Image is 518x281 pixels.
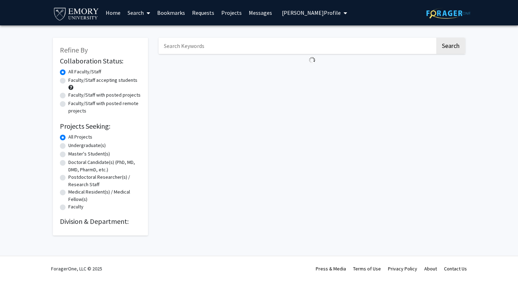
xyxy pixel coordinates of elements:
[488,249,513,276] iframe: Chat
[426,8,470,19] img: ForagerOne Logo
[60,45,88,54] span: Refine By
[68,142,106,149] label: Undergraduate(s)
[316,265,346,272] a: Press & Media
[68,159,141,173] label: Doctoral Candidate(s) (PhD, MD, DMD, PharmD, etc.)
[68,188,141,203] label: Medical Resident(s) / Medical Fellow(s)
[189,0,218,25] a: Requests
[353,265,381,272] a: Terms of Use
[159,38,435,54] input: Search Keywords
[51,256,102,281] div: ForagerOne, LLC © 2025
[60,122,141,130] h2: Projects Seeking:
[68,77,137,84] label: Faculty/Staff accepting students
[68,133,92,141] label: All Projects
[68,203,84,210] label: Faculty
[154,0,189,25] a: Bookmarks
[68,91,141,99] label: Faculty/Staff with posted projects
[436,38,465,54] button: Search
[68,173,141,188] label: Postdoctoral Researcher(s) / Research Staff
[424,265,437,272] a: About
[159,66,465,83] nav: Page navigation
[68,150,110,158] label: Master's Student(s)
[68,100,141,115] label: Faculty/Staff with posted remote projects
[218,0,245,25] a: Projects
[444,265,467,272] a: Contact Us
[124,0,154,25] a: Search
[60,217,141,226] h2: Division & Department:
[245,0,276,25] a: Messages
[306,54,318,66] img: Loading
[68,68,101,75] label: All Faculty/Staff
[60,57,141,65] h2: Collaboration Status:
[282,9,341,16] span: [PERSON_NAME] Profile
[102,0,124,25] a: Home
[53,6,100,22] img: Emory University Logo
[388,265,417,272] a: Privacy Policy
